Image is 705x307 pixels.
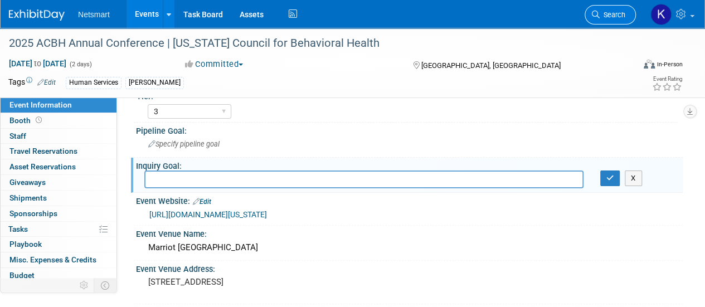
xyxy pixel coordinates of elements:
img: ExhibitDay [9,9,65,21]
span: (2 days) [69,61,92,68]
div: Marriot [GEOGRAPHIC_DATA] [144,239,674,256]
a: [URL][DOMAIN_NAME][US_STATE] [149,210,267,219]
a: Asset Reservations [1,159,116,174]
span: [GEOGRAPHIC_DATA], [GEOGRAPHIC_DATA] [421,61,560,70]
a: Staff [1,129,116,144]
td: Tags [8,76,56,89]
div: Event Venue Name: [136,226,683,240]
a: Misc. Expenses & Credits [1,252,116,267]
div: Event Website: [136,193,683,207]
td: Personalize Event Tab Strip [75,278,94,293]
a: Tasks [1,222,116,237]
span: Playbook [9,240,42,248]
span: Event Information [9,100,72,109]
pre: [STREET_ADDRESS] [148,277,352,287]
div: Event Rating [652,76,682,82]
a: Edit [37,79,56,86]
span: Booth [9,116,44,125]
span: Specify pipeline goal [148,140,220,148]
div: Event Format [584,58,683,75]
div: Event Venue Address: [136,261,683,275]
span: Search [600,11,625,19]
div: Pipeline Goal: [136,123,683,137]
span: Misc. Expenses & Credits [9,255,96,264]
span: Travel Reservations [9,147,77,155]
a: Search [585,5,636,25]
a: Booth [1,113,116,128]
a: Budget [1,268,116,283]
span: Budget [9,271,35,280]
span: Shipments [9,193,47,202]
a: Edit [193,198,211,206]
a: Travel Reservations [1,144,116,159]
a: Sponsorships [1,206,116,221]
span: to [32,59,43,68]
div: Human Services [66,77,121,89]
div: [PERSON_NAME] [125,77,184,89]
img: Kaitlyn Woicke [650,4,672,25]
img: Format-Inperson.png [644,60,655,69]
div: In-Person [657,60,683,69]
a: Event Information [1,98,116,113]
span: Staff [9,131,26,140]
span: Giveaways [9,178,46,187]
span: Asset Reservations [9,162,76,171]
span: Booth not reserved yet [33,116,44,124]
td: Toggle Event Tabs [94,278,117,293]
a: Shipments [1,191,116,206]
span: Tasks [8,225,28,233]
a: Playbook [1,237,116,252]
button: Committed [181,59,247,70]
a: Giveaways [1,175,116,190]
span: Sponsorships [9,209,57,218]
span: [DATE] [DATE] [8,59,67,69]
div: Inquiry Goal: [136,158,683,172]
div: 2025 ACBH Annual Conference​ | [US_STATE] Council for Behavioral Health​ [5,33,625,53]
button: X [625,170,642,186]
span: Netsmart [78,10,110,19]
